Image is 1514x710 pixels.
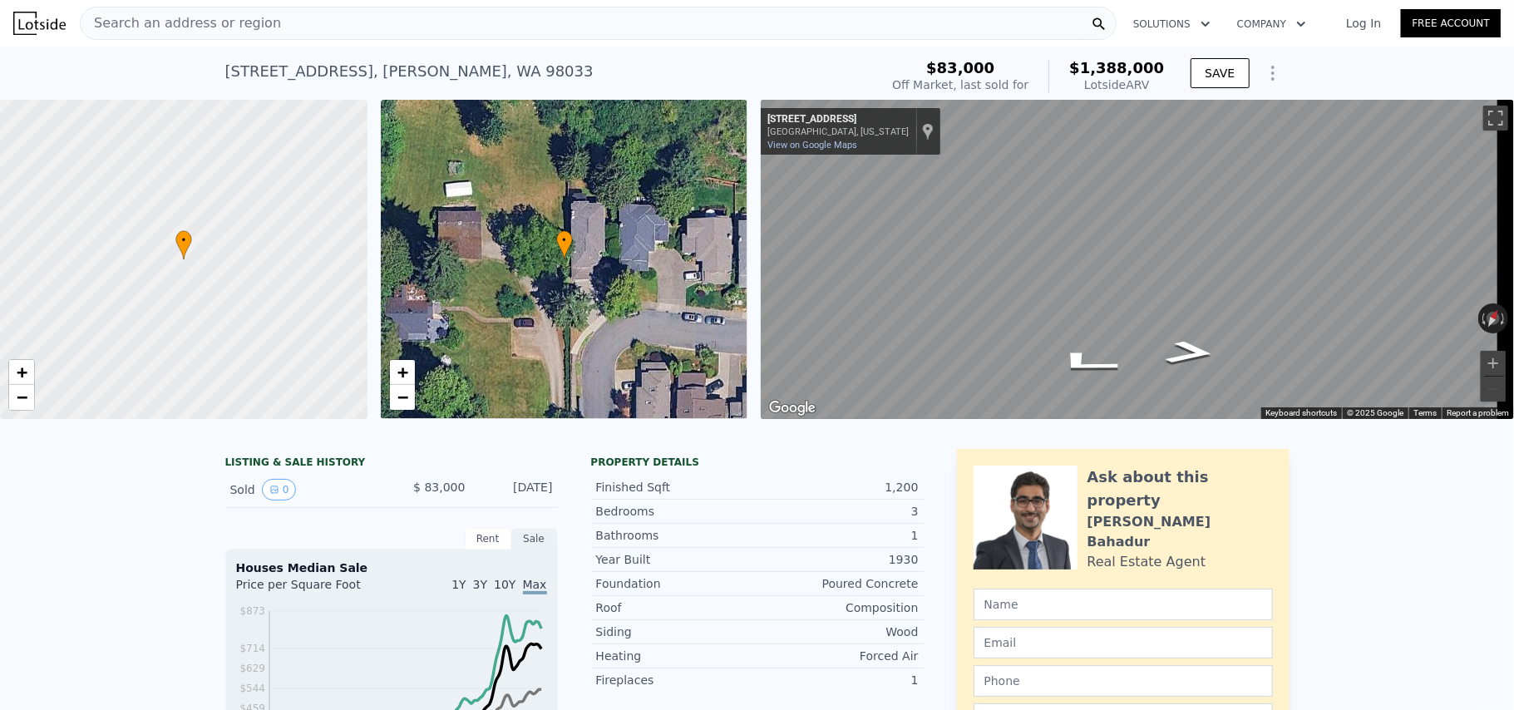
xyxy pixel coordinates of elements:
[556,230,573,259] div: •
[591,456,924,469] div: Property details
[765,397,820,419] img: Google
[596,503,757,520] div: Bedrooms
[1069,76,1164,93] div: Lotside ARV
[511,528,558,550] div: Sale
[1087,466,1273,512] div: Ask about this property
[13,12,66,35] img: Lotside
[262,479,297,500] button: View historical data
[1413,408,1437,417] a: Terms (opens in new tab)
[465,528,511,550] div: Rent
[761,100,1514,419] div: Street View
[757,672,919,688] div: 1
[596,648,757,664] div: Heating
[757,624,919,640] div: Wood
[473,578,487,591] span: 3Y
[1481,303,1507,335] button: Reset the view
[523,578,547,594] span: Max
[1326,15,1401,32] a: Log In
[556,233,573,248] span: •
[1478,303,1487,333] button: Rotate counterclockwise
[1224,9,1319,39] button: Company
[757,648,919,664] div: Forced Air
[974,627,1273,658] input: Email
[9,360,34,385] a: Zoom in
[926,59,994,76] span: $83,000
[1483,106,1508,131] button: Toggle fullscreen view
[236,576,392,603] div: Price per Square Foot
[596,551,757,568] div: Year Built
[596,575,757,592] div: Foundation
[1120,9,1224,39] button: Solutions
[974,589,1273,620] input: Name
[81,13,281,33] span: Search an address or region
[757,527,919,544] div: 1
[9,385,34,410] a: Zoom out
[922,122,934,141] a: Show location on map
[225,456,558,472] div: LISTING & SALE HISTORY
[175,233,192,248] span: •
[596,479,757,496] div: Finished Sqft
[1481,377,1506,402] button: Zoom out
[892,76,1028,93] div: Off Market, last sold for
[765,397,820,419] a: Open this area in Google Maps (opens a new window)
[757,599,919,616] div: Composition
[390,360,415,385] a: Zoom in
[596,624,757,640] div: Siding
[239,643,265,654] tspan: $714
[1023,343,1147,382] path: Go South, NE 107th Pl
[1481,351,1506,376] button: Zoom in
[1256,57,1290,90] button: Show Options
[225,60,594,83] div: [STREET_ADDRESS] , [PERSON_NAME] , WA 98033
[1447,408,1509,417] a: Report a problem
[230,479,378,500] div: Sold
[757,575,919,592] div: Poured Concrete
[974,665,1273,697] input: Phone
[479,479,553,500] div: [DATE]
[1087,512,1273,552] div: [PERSON_NAME] Bahadur
[767,113,909,126] div: [STREET_ADDRESS]
[239,663,265,674] tspan: $629
[413,481,465,494] span: $ 83,000
[1087,552,1206,572] div: Real Estate Agent
[494,578,515,591] span: 10Y
[397,362,407,382] span: +
[1500,303,1509,333] button: Rotate clockwise
[1145,335,1236,371] path: Go East, NE 107th Pl
[757,551,919,568] div: 1930
[17,362,27,382] span: +
[1401,9,1501,37] a: Free Account
[236,560,547,576] div: Houses Median Sale
[1347,408,1403,417] span: © 2025 Google
[596,599,757,616] div: Roof
[239,605,265,617] tspan: $873
[757,503,919,520] div: 3
[596,527,757,544] div: Bathrooms
[239,683,265,695] tspan: $544
[451,578,466,591] span: 1Y
[767,140,857,150] a: View on Google Maps
[1069,59,1164,76] span: $1,388,000
[397,387,407,407] span: −
[1191,58,1249,88] button: SAVE
[17,387,27,407] span: −
[757,479,919,496] div: 1,200
[761,100,1514,419] div: Map
[390,385,415,410] a: Zoom out
[767,126,909,137] div: [GEOGRAPHIC_DATA], [US_STATE]
[596,672,757,688] div: Fireplaces
[175,230,192,259] div: •
[1265,407,1337,419] button: Keyboard shortcuts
